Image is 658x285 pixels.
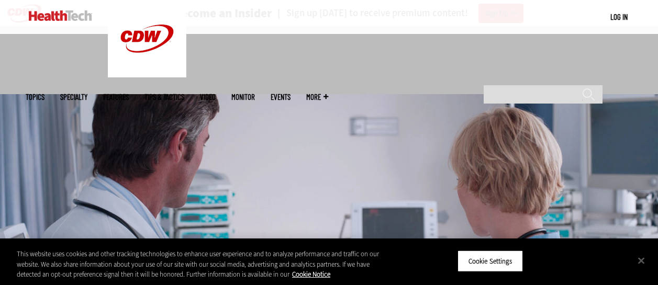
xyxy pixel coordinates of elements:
[610,12,628,21] a: Log in
[26,93,44,101] span: Topics
[292,270,330,279] a: More information about your privacy
[610,12,628,22] div: User menu
[108,69,186,80] a: CDW
[271,93,291,101] a: Events
[17,249,395,280] div: This website uses cookies and other tracking technologies to enhance user experience and to analy...
[60,93,87,101] span: Specialty
[200,93,216,101] a: Video
[630,249,653,272] button: Close
[144,93,184,101] a: Tips & Tactics
[29,10,92,21] img: Home
[231,93,255,101] a: MonITor
[458,250,523,272] button: Cookie Settings
[103,93,129,101] a: Features
[306,93,328,101] span: More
